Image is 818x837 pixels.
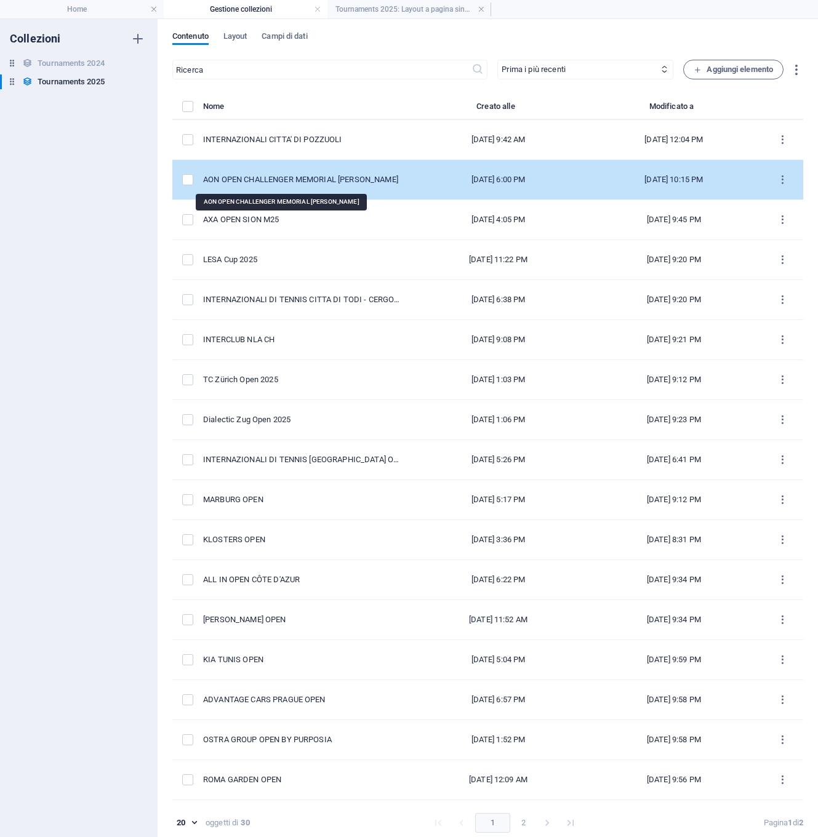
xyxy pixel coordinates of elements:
[561,813,580,833] button: Go to last page
[596,574,752,585] div: [DATE] 9:34 PM
[420,614,576,625] div: [DATE] 11:52 AM
[596,214,752,225] div: [DATE] 9:45 PM
[420,254,576,265] div: [DATE] 11:22 PM
[203,134,401,145] div: INTERNAZIONALI CITTA' DI POZZUOLI
[206,817,238,828] div: oggetti di
[203,734,401,745] div: OSTRA GROUP OPEN BY PURPOSIA
[596,454,752,465] div: [DATE] 6:41 PM
[203,334,401,345] div: INTERCLUB NLA CH
[203,614,401,625] div: [PERSON_NAME] OPEN
[203,574,401,585] div: ALL IN OPEN CÔTE D'AZUR
[203,534,401,545] div: KLOSTERS OPEN
[10,31,60,46] h6: Collezioni
[596,174,752,185] div: [DATE] 10:15 PM
[420,294,576,305] div: [DATE] 6:38 PM
[596,494,752,505] div: [DATE] 9:12 PM
[799,818,803,827] strong: 2
[420,774,576,785] div: [DATE] 12:09 AM
[764,817,803,828] div: Pagina di
[596,294,752,305] div: [DATE] 9:20 PM
[420,734,576,745] div: [DATE] 1:52 PM
[203,214,401,225] div: AXA OPEN SION M25
[420,494,576,505] div: [DATE] 5:17 PM
[420,174,576,185] div: [DATE] 6:00 PM
[241,817,249,828] strong: 30
[420,374,576,385] div: [DATE] 1:03 PM
[596,734,752,745] div: [DATE] 9:58 PM
[327,2,491,16] h4: Tournaments 2025: Layout a pagina singola
[537,813,557,833] button: Go to next page
[223,29,247,46] span: Layout
[172,29,209,46] span: Contenuto
[38,56,105,71] h6: Tournaments 2024
[420,654,576,665] div: [DATE] 5:04 PM
[203,654,401,665] div: KIA TUNIS OPEN
[683,60,784,79] button: Aggiungi elemento
[596,254,752,265] div: [DATE] 9:20 PM
[596,774,752,785] div: [DATE] 9:56 PM
[596,694,752,705] div: [DATE] 9:58 PM
[203,174,401,185] div: AON OPEN CHALLENGER MEMORIAL [PERSON_NAME]
[38,74,105,89] h6: Tournaments 2025
[420,694,576,705] div: [DATE] 6:57 PM
[420,134,576,145] div: [DATE] 9:42 AM
[596,134,752,145] div: [DATE] 12:04 PM
[788,818,792,827] strong: 1
[203,414,401,425] div: Dialectic Zug Open 2025
[203,374,401,385] div: TC Zürich Open 2025
[203,254,401,265] div: LESA Cup 2025
[130,31,145,46] i: Crea nuova collezione
[427,813,582,833] nav: pagination navigation
[514,813,534,833] button: Go to page 2
[203,774,401,785] div: ROMA GARDEN OPEN
[411,99,586,120] th: Creato alle
[203,694,401,705] div: ADVANTAGE CARS PRAGUE OPEN
[596,614,752,625] div: [DATE] 9:34 PM
[475,813,510,833] button: page 1
[586,99,761,120] th: Modificato a
[420,454,576,465] div: [DATE] 5:26 PM
[172,817,201,828] div: 20
[420,574,576,585] div: [DATE] 6:22 PM
[172,60,471,79] input: Ricerca
[203,99,411,120] th: Nome
[420,414,576,425] div: [DATE] 1:06 PM
[203,454,401,465] div: INTERNAZIONALI DI TENNIS SAN MARINO OPEN
[596,414,752,425] div: [DATE] 9:23 PM
[203,294,401,305] div: INTERNAZIONALI DI TENNIS CITTA DI TODI - CERGO TENNIS CUP
[203,494,401,505] div: MARBURG OPEN
[420,334,576,345] div: [DATE] 9:08 PM
[420,534,576,545] div: [DATE] 3:36 PM
[420,214,576,225] div: [DATE] 4:05 PM
[164,2,327,16] h4: Gestione collezioni
[262,29,307,46] span: Campi di dati
[694,62,773,77] span: Aggiungi elemento
[596,534,752,545] div: [DATE] 8:31 PM
[596,374,752,385] div: [DATE] 9:12 PM
[596,334,752,345] div: [DATE] 9:21 PM
[596,654,752,665] div: [DATE] 9:59 PM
